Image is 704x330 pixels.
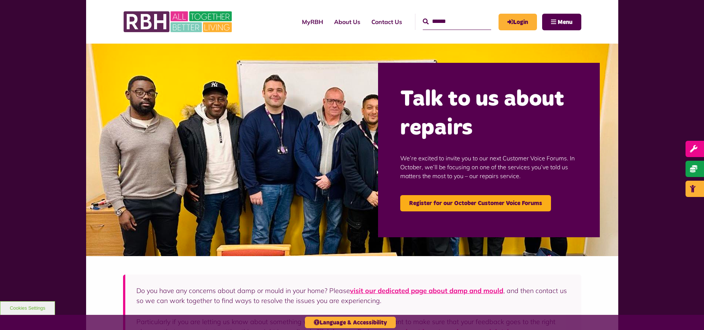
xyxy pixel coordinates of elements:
[366,12,408,32] a: Contact Us
[305,317,396,328] button: Language & Accessibility
[400,85,578,143] h2: Talk to us about repairs
[136,286,570,306] p: Do you have any concerns about damp or mould in your home? Please , and then contact us so we can...
[296,12,329,32] a: MyRBH
[558,19,572,25] span: Menu
[400,143,578,191] p: We’re excited to invite you to our next Customer Voice Forums. In October, we’ll be focusing on o...
[542,14,581,30] button: Navigation
[350,286,503,295] a: visit our dedicated page about damp and mould
[400,195,551,211] a: Register for our October Customer Voice Forums
[86,44,618,256] img: Group photo of customers and colleagues at the Lighthouse Project
[329,12,366,32] a: About Us
[123,7,234,36] img: RBH
[499,14,537,30] a: MyRBH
